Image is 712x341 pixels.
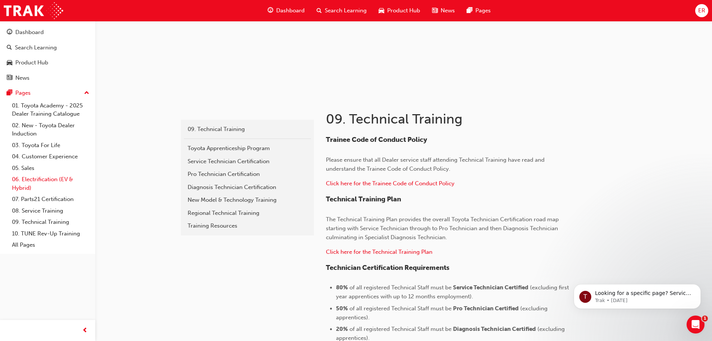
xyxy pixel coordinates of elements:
span: guage-icon [268,6,273,15]
span: search-icon [7,45,12,51]
span: news-icon [432,6,438,15]
div: Pages [15,89,31,97]
div: Dashboard [15,28,44,37]
span: Trainee Code of Conduct Policy [326,136,427,144]
a: Diagnosis Technician Certification [184,181,311,194]
iframe: Intercom live chat [687,316,705,334]
span: Pro Technician Certified [453,305,519,312]
div: 09. Technical Training [188,125,307,134]
span: Pages [475,6,491,15]
span: 80% [336,284,348,291]
a: Product Hub [3,56,92,70]
span: up-icon [84,88,89,98]
a: news-iconNews [426,3,461,18]
span: Search Learning [325,6,367,15]
a: 06. Electrification (EV & Hybrid) [9,174,92,194]
span: prev-icon [82,326,88,335]
a: ​Click here for the Technical Training Plan [326,249,432,255]
a: Regional Technical Training [184,207,311,220]
img: Trak [4,2,63,19]
a: New Model & Technology Training [184,194,311,207]
a: Dashboard [3,25,92,39]
a: 07. Parts21 Certification [9,194,92,205]
span: Please ensure that all Dealer service staff attending Technical Training have read and understand... [326,156,546,172]
span: 50% [336,305,348,312]
a: 09. Technical Training [184,123,311,136]
a: 10. TUNE Rev-Up Training [9,228,92,240]
h1: 09. Technical Training [326,111,571,127]
a: News [3,71,92,85]
a: car-iconProduct Hub [373,3,426,18]
span: pages-icon [7,90,12,97]
a: Service Technician Certification [184,155,311,168]
a: 01. Toyota Academy - 2025 Dealer Training Catalogue [9,100,92,120]
span: The Technical Training Plan provides the overall Toyota Technician Certification road map startin... [326,216,560,241]
span: 20% [336,326,348,332]
span: Click here for the Technical Training Plan [326,249,432,255]
a: 04. Customer Experience [9,151,92,162]
div: Pro Technician Certification [188,170,307,179]
div: Toyota Apprenticeship Program [188,144,307,153]
span: car-icon [379,6,384,15]
iframe: Intercom notifications message [562,268,712,321]
a: All Pages [9,239,92,251]
span: news-icon [7,75,12,82]
a: Pro Technician Certification [184,168,311,181]
span: of all registered Technical Staff must be [349,284,451,291]
a: 02. New - Toyota Dealer Induction [9,120,92,140]
span: News [441,6,455,15]
button: Pages [3,86,92,100]
div: Service Technician Certification [188,157,307,166]
span: guage-icon [7,29,12,36]
a: Training Resources [184,219,311,232]
button: DashboardSearch LearningProduct HubNews [3,24,92,86]
a: search-iconSearch Learning [311,3,373,18]
span: car-icon [7,60,12,66]
span: ER [698,6,705,15]
a: 08. Service Training [9,205,92,217]
div: News [15,74,30,82]
span: (excluding apprentices). [336,305,549,321]
a: Search Learning [3,41,92,55]
a: guage-iconDashboard [262,3,311,18]
button: ER [695,4,708,17]
span: search-icon [317,6,322,15]
a: 03. Toyota For Life [9,140,92,151]
span: Technical Training Plan [326,195,401,203]
a: pages-iconPages [461,3,497,18]
a: Toyota Apprenticeship Program [184,142,311,155]
div: Training Resources [188,222,307,230]
span: Diagnosis Technician Certified [453,326,536,332]
div: Regional Technical Training [188,209,307,217]
span: Product Hub [387,6,420,15]
a: 05. Sales [9,162,92,174]
div: Product Hub [15,58,48,67]
div: Diagnosis Technician Certification [188,183,307,192]
span: of all registered Technical Staff must be [349,305,451,312]
div: New Model & Technology Training [188,196,307,204]
a: Click here for the Trainee Code of Conduct Policy [326,180,454,187]
span: Technician Certification Requirements [326,264,449,272]
div: Search Learning [15,43,57,52]
span: Dashboard [276,6,305,15]
span: Service Technician Certified [453,284,528,291]
span: of all registered Technical Staff must be [349,326,451,332]
a: 09. Technical Training [9,216,92,228]
span: 1 [702,316,708,322]
span: pages-icon [467,6,472,15]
